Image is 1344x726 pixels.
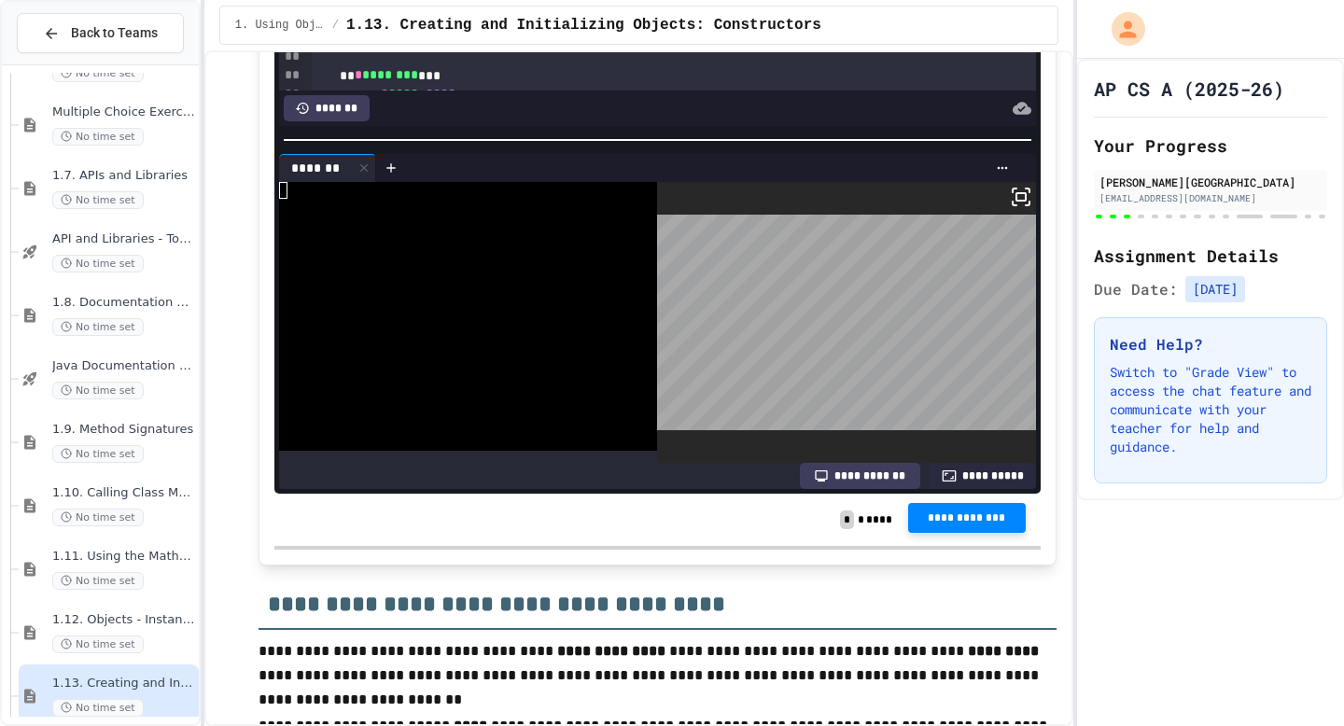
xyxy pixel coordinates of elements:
[1099,191,1322,205] div: [EMAIL_ADDRESS][DOMAIN_NAME]
[1110,333,1311,356] h3: Need Help?
[1092,7,1150,50] div: My Account
[1099,174,1322,190] div: [PERSON_NAME][GEOGRAPHIC_DATA]
[346,14,821,36] span: 1.13. Creating and Initializing Objects: Constructors
[52,128,144,146] span: No time set
[1094,133,1327,159] h2: Your Progress
[332,18,339,33] span: /
[52,422,195,438] span: 1.9. Method Signatures
[71,23,158,43] span: Back to Teams
[52,105,195,120] span: Multiple Choice Exercises for Unit 1a (1.1-1.6)
[52,612,195,628] span: 1.12. Objects - Instances of Classes
[52,255,144,272] span: No time set
[52,358,195,374] span: Java Documentation with Comments - Topic 1.8
[17,13,184,53] button: Back to Teams
[52,168,195,184] span: 1.7. APIs and Libraries
[52,635,144,653] span: No time set
[1094,278,1178,300] span: Due Date:
[52,549,195,565] span: 1.11. Using the Math Class
[52,64,144,82] span: No time set
[1094,76,1284,102] h1: AP CS A (2025-26)
[52,191,144,209] span: No time set
[1185,276,1245,302] span: [DATE]
[52,509,144,526] span: No time set
[1094,243,1327,269] h2: Assignment Details
[52,295,195,311] span: 1.8. Documentation with Comments and Preconditions
[52,382,144,399] span: No time set
[52,676,195,691] span: 1.13. Creating and Initializing Objects: Constructors
[1110,363,1311,456] p: Switch to "Grade View" to access the chat feature and communicate with your teacher for help and ...
[52,572,144,590] span: No time set
[52,318,144,336] span: No time set
[52,445,144,463] span: No time set
[235,18,325,33] span: 1. Using Objects and Methods
[52,699,144,717] span: No time set
[52,485,195,501] span: 1.10. Calling Class Methods
[52,231,195,247] span: API and Libraries - Topic 1.7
